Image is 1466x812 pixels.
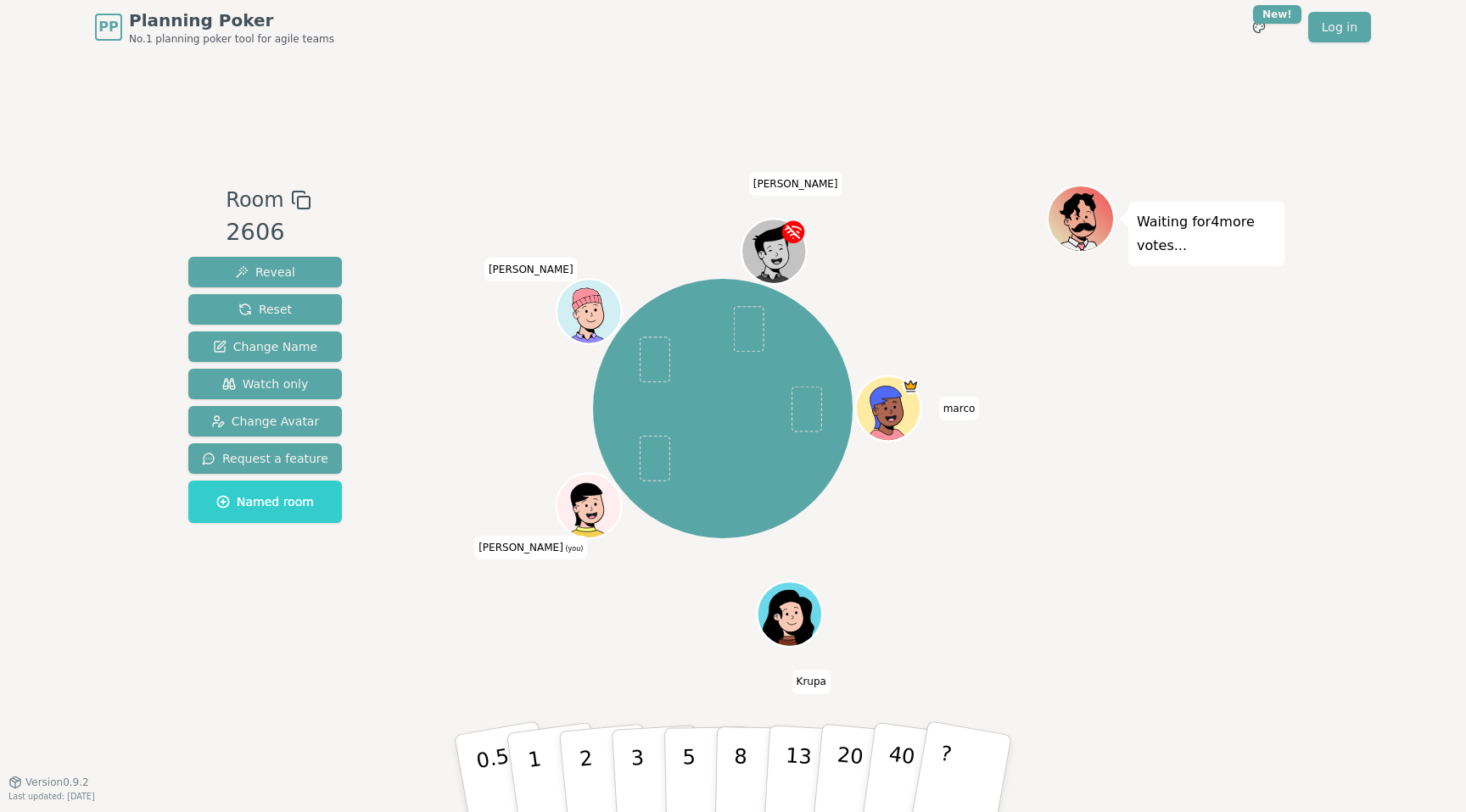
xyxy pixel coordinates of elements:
span: Click to change your name [749,172,842,196]
button: Request a feature [188,443,342,474]
span: Version 0.9.2 [25,776,89,789]
span: Planning Poker [129,8,334,32]
span: Room [226,185,283,215]
span: Change Name [213,338,317,355]
span: Click to change your name [484,258,578,281]
span: Click to change your name [792,670,831,693]
button: Change Avatar [188,406,342,437]
a: Log in [1308,12,1371,42]
span: Request a feature [202,450,328,467]
button: Change Name [188,331,342,362]
span: Click to change your name [939,397,980,420]
button: Watch only [188,369,342,399]
span: Last updated: [DATE] [8,792,95,801]
button: New! [1244,12,1274,42]
button: Named room [188,481,342,523]
button: Version0.9.2 [8,776,89,789]
span: PP [98,17,118,37]
span: (you) [563,545,584,553]
span: Reset [238,301,292,318]
span: Watch only [222,375,309,392]
span: Reveal [235,264,295,281]
span: Click to change your name [474,536,587,559]
p: Waiting for 4 more votes... [1137,210,1276,258]
span: Change Avatar [211,413,320,430]
span: No.1 planning poker tool for agile teams [129,32,334,46]
a: PPPlanning PokerNo.1 planning poker tool for agile teams [95,8,334,46]
span: Named room [216,493,314,510]
button: Reveal [188,257,342,287]
button: Reset [188,294,342,325]
span: marco is the host [902,378,918,394]
div: New! [1253,5,1301,24]
div: 2606 [226,215,311,250]
button: Click to change your avatar [558,476,619,537]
